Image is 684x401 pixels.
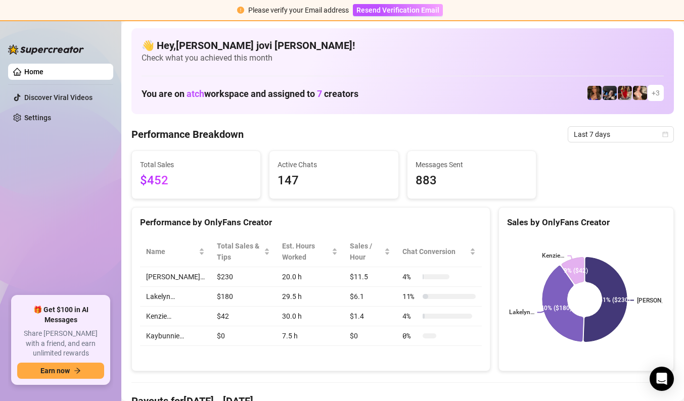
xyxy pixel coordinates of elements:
[24,68,43,76] a: Home
[402,311,419,322] span: 4 %
[353,4,443,16] button: Resend Verification Email
[140,287,211,307] td: Lakelyn…
[276,287,344,307] td: 29.5 h
[344,287,396,307] td: $6.1
[142,53,664,64] span: Check what you achieved this month
[650,367,674,391] div: Open Intercom Messenger
[131,127,244,141] h4: Performance Breakdown
[211,236,276,267] th: Total Sales & Tips
[574,127,668,142] span: Last 7 days
[402,291,419,302] span: 11 %
[140,326,211,346] td: Kaybunnie…
[633,86,647,100] img: Kaybunnie
[8,44,84,55] img: logo-BBDzfeDw.svg
[396,236,482,267] th: Chat Conversion
[276,307,344,326] td: 30.0 h
[542,253,564,260] text: Kenzie…
[248,5,349,16] div: Please verify your Email address
[402,330,419,341] span: 0 %
[40,367,70,375] span: Earn now
[662,131,668,137] span: calendar
[140,307,211,326] td: Kenzie…
[278,159,390,170] span: Active Chats
[237,7,244,14] span: exclamation-circle
[142,88,358,99] h1: You are on workspace and assigned to creators
[282,240,330,263] div: Est. Hours Worked
[17,305,104,325] span: 🎁 Get $100 in AI Messages
[587,86,602,100] img: Kenzie
[509,309,534,316] text: Lakelyn…
[140,236,211,267] th: Name
[603,86,617,100] img: Lakelyn
[211,267,276,287] td: $230
[211,326,276,346] td: $0
[74,367,81,374] span: arrow-right
[17,363,104,379] button: Earn nowarrow-right
[187,88,204,99] span: atch
[402,246,468,257] span: Chat Conversion
[350,240,382,263] span: Sales / Hour
[140,171,252,190] span: $452
[356,6,439,14] span: Resend Verification Email
[276,267,344,287] td: 20.0 h
[344,267,396,287] td: $11.5
[317,88,322,99] span: 7
[17,329,104,359] span: Share [PERSON_NAME] with a friend, and earn unlimited rewards
[344,236,396,267] th: Sales / Hour
[140,216,482,229] div: Performance by OnlyFans Creator
[24,93,93,102] a: Discover Viral Videos
[507,216,665,229] div: Sales by OnlyFans Creator
[140,159,252,170] span: Total Sales
[217,240,262,263] span: Total Sales & Tips
[344,307,396,326] td: $1.4
[416,159,528,170] span: Messages Sent
[142,38,664,53] h4: 👋 Hey, [PERSON_NAME] jovi [PERSON_NAME] !
[652,87,660,98] span: + 3
[211,307,276,326] td: $42
[140,267,211,287] td: [PERSON_NAME]…
[402,271,419,282] span: 4 %
[416,171,528,190] span: 883
[278,171,390,190] span: 147
[24,114,51,122] a: Settings
[618,86,632,100] img: Caroline
[146,246,197,257] span: Name
[211,287,276,307] td: $180
[344,326,396,346] td: $0
[276,326,344,346] td: 7.5 h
